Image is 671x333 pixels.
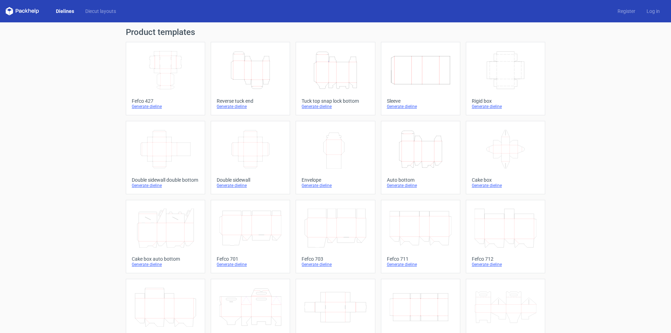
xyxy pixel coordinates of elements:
div: Double sidewall double bottom [132,177,199,183]
a: Register [612,8,641,15]
div: Generate dieline [387,183,454,188]
a: Fefco 701Generate dieline [211,200,290,273]
a: Fefco 427Generate dieline [126,42,205,115]
a: Fefco 703Generate dieline [296,200,375,273]
div: Generate dieline [132,104,199,109]
a: SleeveGenerate dieline [381,42,460,115]
div: Generate dieline [302,104,369,109]
div: Generate dieline [217,183,284,188]
div: Envelope [302,177,369,183]
div: Fefco 711 [387,256,454,262]
div: Reverse tuck end [217,98,284,104]
a: Fefco 712Generate dieline [466,200,545,273]
a: Fefco 711Generate dieline [381,200,460,273]
a: Rigid boxGenerate dieline [466,42,545,115]
a: Diecut layouts [80,8,122,15]
a: Auto bottomGenerate dieline [381,121,460,194]
h1: Product templates [126,28,545,36]
div: Rigid box [472,98,539,104]
a: Log in [641,8,665,15]
div: Sleeve [387,98,454,104]
a: EnvelopeGenerate dieline [296,121,375,194]
div: Generate dieline [217,262,284,267]
div: Fefco 427 [132,98,199,104]
div: Fefco 703 [302,256,369,262]
a: Cake box auto bottomGenerate dieline [126,200,205,273]
div: Generate dieline [302,183,369,188]
div: Fefco 712 [472,256,539,262]
div: Cake box [472,177,539,183]
div: Generate dieline [217,104,284,109]
a: Reverse tuck endGenerate dieline [211,42,290,115]
div: Tuck top snap lock bottom [302,98,369,104]
div: Cake box auto bottom [132,256,199,262]
div: Generate dieline [132,183,199,188]
div: Generate dieline [472,262,539,267]
div: Fefco 701 [217,256,284,262]
div: Double sidewall [217,177,284,183]
div: Generate dieline [302,262,369,267]
div: Generate dieline [132,262,199,267]
div: Auto bottom [387,177,454,183]
a: Double sidewall double bottomGenerate dieline [126,121,205,194]
div: Generate dieline [387,262,454,267]
a: Dielines [50,8,80,15]
div: Generate dieline [472,104,539,109]
a: Double sidewallGenerate dieline [211,121,290,194]
div: Generate dieline [472,183,539,188]
a: Tuck top snap lock bottomGenerate dieline [296,42,375,115]
a: Cake boxGenerate dieline [466,121,545,194]
div: Generate dieline [387,104,454,109]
